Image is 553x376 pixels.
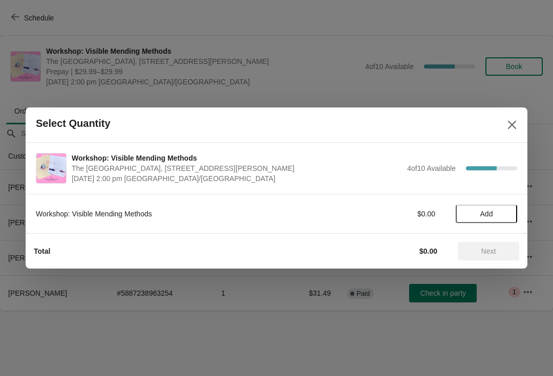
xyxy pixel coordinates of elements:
[456,205,517,223] button: Add
[72,153,402,163] span: Workshop: Visible Mending Methods
[34,247,50,255] strong: Total
[480,210,493,218] span: Add
[36,153,66,183] img: Workshop: Visible Mending Methods | The Maritime Museum of British Columbia, 744 Douglas Street, ...
[72,163,402,173] span: The [GEOGRAPHIC_DATA], [STREET_ADDRESS][PERSON_NAME]
[72,173,402,184] span: [DATE] 2:00 pm [GEOGRAPHIC_DATA]/[GEOGRAPHIC_DATA]
[36,209,320,219] div: Workshop: Visible Mending Methods
[407,164,456,172] span: 4 of 10 Available
[419,247,437,255] strong: $0.00
[503,116,521,134] button: Close
[341,209,435,219] div: $0.00
[36,118,111,129] h2: Select Quantity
